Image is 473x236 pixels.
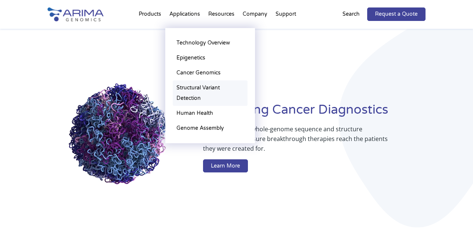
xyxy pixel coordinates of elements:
[343,9,360,19] p: Search
[367,7,426,21] a: Request a Quote
[203,124,396,159] p: We’re leveraging whole-genome sequence and structure information to ensure breakthrough therapies...
[173,121,248,136] a: Genome Assembly
[436,200,473,236] iframe: Chat Widget
[173,106,248,121] a: Human Health
[173,50,248,65] a: Epigenetics
[173,65,248,80] a: Cancer Genomics
[173,36,248,50] a: Technology Overview
[203,159,248,173] a: Learn More
[203,101,426,124] h1: Redefining Cancer Diagnostics
[47,7,104,21] img: Arima-Genomics-logo
[173,80,248,106] a: Structural Variant Detection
